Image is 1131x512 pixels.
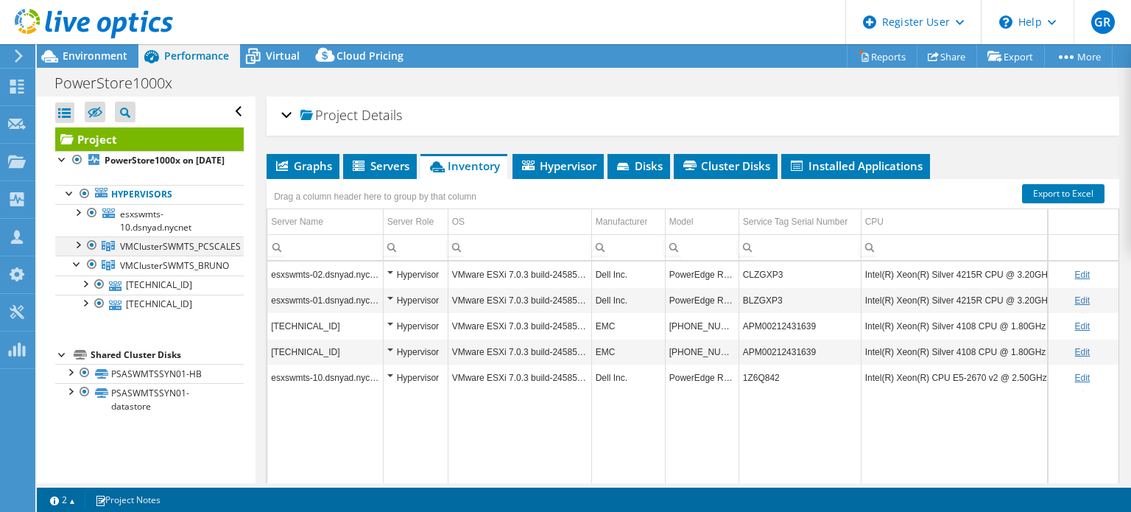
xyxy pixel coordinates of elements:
td: Column Model, Value PowerEdge R740 [665,287,739,313]
td: Column OS, Value VMware ESXi 7.0.3 build-24585291 [448,365,591,390]
span: GR [1091,10,1115,34]
td: Column Server Role, Value Hypervisor [383,365,448,390]
div: Shared Cluster Disks [91,346,244,364]
td: Column OS, Value VMware ESXi 7.0.3 build-24585291 [448,262,591,287]
td: Column Server Role, Value Hypervisor [383,262,448,287]
td: Column Manufacturer, Value Dell Inc. [591,365,665,390]
td: Column Server Name, Filter cell [267,234,383,260]
span: Servers [350,158,409,173]
td: Column Server Name, Value esxswmts-02.dsnyad.nycnet [267,262,383,287]
td: Column Service Tag Serial Number, Value CLZGXP3 [739,262,861,287]
span: VMClusterSWMTS_BRUNO [120,259,229,272]
td: Column Model, Value PowerEdge R720 [665,365,739,390]
td: Column Model, Filter cell [665,234,739,260]
a: VMClusterSWMTS_BRUNO [55,256,244,275]
span: Details [362,106,402,124]
td: OS Column [448,209,591,235]
div: CPU [865,213,884,231]
a: Project Notes [85,491,171,509]
a: More [1044,45,1113,68]
td: Column Manufacturer, Value EMC [591,313,665,339]
td: Column OS, Value VMware ESXi 7.0.3 build-24585291 [448,339,591,365]
div: Drag a column header here to group by that column [270,186,480,207]
div: Hypervisor [387,318,444,335]
div: Data grid [267,179,1119,492]
td: Column CPU, Value Intel(R) Xeon(R) Silver 4215R CPU @ 3.20GHz 3.19 GHz [861,262,1082,287]
div: Server Name [271,213,323,231]
a: Export to Excel [1022,184,1104,203]
td: Column Service Tag Serial Number, Value APM00212431639 [739,339,861,365]
td: Column Server Role, Value Hypervisor [383,313,448,339]
span: Inventory [428,158,500,173]
a: Edit [1074,373,1090,383]
a: PowerStore1000x on [DATE] [55,151,244,170]
a: Edit [1074,270,1090,280]
div: Hypervisor [387,266,444,284]
div: Model [669,213,694,231]
a: VMClusterSWMTS_PCSCALES [55,236,244,256]
a: esxswmts-10.dsnyad.nycnet [55,204,244,236]
td: Column CPU, Filter cell [861,234,1082,260]
td: Column Server Name, Value 10.216.106.19 [267,313,383,339]
div: Hypervisor [387,343,444,361]
td: Column Server Name, Value esxswmts-01.dsnyad.nycnet [267,287,383,313]
td: Column OS, Value VMware ESXi 7.0.3 build-24585291 [448,287,591,313]
h1: PowerStore1000x [48,75,195,91]
div: Hypervisor [387,292,444,309]
a: Hypervisors [55,185,244,204]
div: OS [452,213,465,231]
td: Service Tag Serial Number Column [739,209,861,235]
td: Column OS, Filter cell [448,234,591,260]
td: Manufacturer Column [591,209,665,235]
span: Graphs [274,158,332,173]
div: Manufacturer [596,213,648,231]
a: Edit [1074,295,1090,306]
td: Column Manufacturer, Value Dell Inc. [591,262,665,287]
td: Column Model, Value 900-564-105 [665,339,739,365]
div: Hypervisor [387,369,444,387]
td: Column Model, Value 900-564-105 [665,313,739,339]
a: Export [976,45,1045,68]
td: Column OS, Value VMware ESXi 7.0.3 build-24585291 [448,313,591,339]
a: Edit [1074,321,1090,332]
span: esxswmts-10.dsnyad.nycnet [120,208,191,234]
td: Column Manufacturer, Value Dell Inc. [591,287,665,313]
td: Column Server Name, Value 10.216.106.20 [267,339,383,365]
td: Column CPU, Value Intel(R) Xeon(R) Silver 4215R CPU @ 3.20GHz 3.19 GHz [861,287,1082,313]
a: PSASWMTSSYN01-HB [55,364,244,383]
td: Server Name Column [267,209,383,235]
td: Column Manufacturer, Filter cell [591,234,665,260]
td: Column Service Tag Serial Number, Value BLZGXP3 [739,287,861,313]
a: Edit [1074,347,1090,357]
a: [TECHNICAL_ID] [55,295,244,314]
td: Model Column [665,209,739,235]
span: Hypervisor [520,158,596,173]
td: CPU Column [861,209,1082,235]
td: Column CPU, Value Intel(R) Xeon(R) Silver 4108 CPU @ 1.80GHz 1.80 GHz [861,313,1082,339]
span: Environment [63,49,127,63]
b: PowerStore1000x on [DATE] [105,154,225,166]
td: Server Role Column [383,209,448,235]
a: 2 [40,491,85,509]
td: Column Model, Value PowerEdge R740 [665,262,739,287]
svg: \n [999,15,1012,29]
a: Reports [847,45,917,68]
td: Column Service Tag Serial Number, Filter cell [739,234,861,260]
span: Cloud Pricing [337,49,404,63]
td: Column Manufacturer, Value EMC [591,339,665,365]
span: Virtual [266,49,300,63]
a: Share [917,45,977,68]
span: Performance [164,49,229,63]
td: Column CPU, Value Intel(R) Xeon(R) Silver 4108 CPU @ 1.80GHz 1.80 GHz [861,339,1082,365]
a: Project [55,127,244,151]
td: Column Server Name, Value esxswmts-10.dsnyad.nycnet [267,365,383,390]
div: Server Role [387,213,434,231]
td: Column Service Tag Serial Number, Value 1Z6Q842 [739,365,861,390]
span: Disks [615,158,663,173]
span: Project [300,108,358,123]
div: Service Tag Serial Number [743,213,848,231]
span: Cluster Disks [681,158,770,173]
a: [TECHNICAL_ID] [55,276,244,295]
td: Column Server Role, Value Hypervisor [383,287,448,313]
td: Column Service Tag Serial Number, Value APM00212431639 [739,313,861,339]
